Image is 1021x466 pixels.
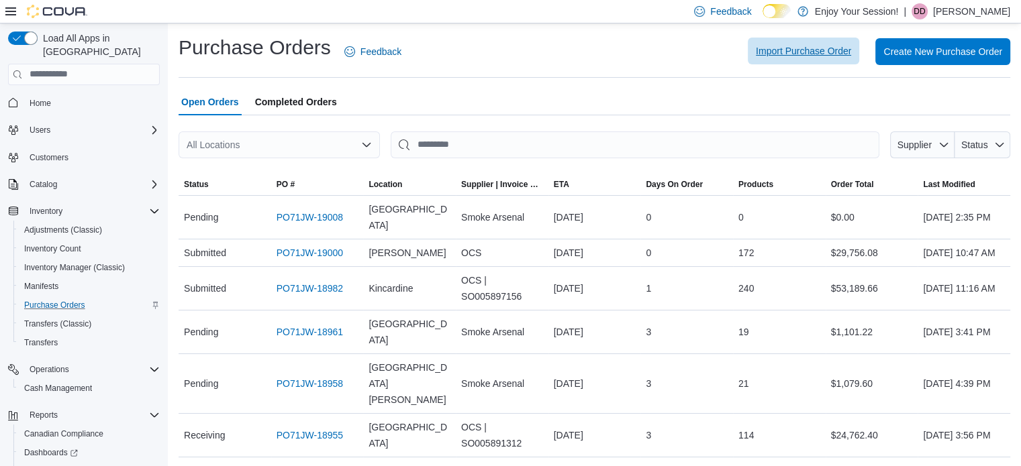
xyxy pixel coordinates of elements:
[360,45,401,58] span: Feedback
[738,324,749,340] span: 19
[13,424,165,443] button: Canadian Compliance
[763,4,791,18] input: Dark Mode
[30,125,50,135] span: Users
[184,179,209,190] span: Status
[184,427,225,443] span: Receiving
[24,262,125,273] span: Inventory Manager (Classic)
[24,318,91,329] span: Transfers (Classic)
[748,38,859,64] button: Import Purchase Order
[24,176,160,192] span: Catalog
[826,174,918,195] button: Order Total
[361,139,372,150] button: Open list of options
[13,333,165,352] button: Transfers
[548,174,641,195] button: ETA
[19,241,87,257] a: Inventory Count
[918,239,1010,266] div: [DATE] 10:47 AM
[24,383,92,394] span: Cash Management
[184,209,218,225] span: Pending
[369,245,446,261] span: [PERSON_NAME]
[646,179,703,190] span: Days On Order
[554,179,569,190] span: ETA
[918,204,1010,231] div: [DATE] 2:35 PM
[179,174,271,195] button: Status
[955,131,1010,158] button: Status
[24,428,103,439] span: Canadian Compliance
[19,222,160,238] span: Adjustments (Classic)
[30,152,68,163] span: Customers
[24,95,160,111] span: Home
[277,280,343,296] a: PO71JW-18982
[13,379,165,398] button: Cash Management
[24,243,81,254] span: Inventory Count
[826,275,918,302] div: $53,189.66
[24,150,74,166] a: Customers
[738,375,749,392] span: 21
[391,131,879,158] input: This is a search bar. After typing your query, hit enter to filter the results lower in the page.
[19,335,160,351] span: Transfers
[831,179,874,190] span: Order Total
[756,44,851,58] span: Import Purchase Order
[19,297,160,313] span: Purchase Orders
[13,314,165,333] button: Transfers (Classic)
[19,259,130,276] a: Inventory Manager (Classic)
[456,204,548,231] div: Smoke Arsenal
[738,179,773,190] span: Products
[456,174,548,195] button: Supplier | Invoice Number
[456,267,548,310] div: OCS | SO005897156
[890,131,955,158] button: Supplier
[456,239,548,266] div: OCS
[24,203,68,219] button: Inventory
[277,375,343,392] a: PO71JW-18958
[548,370,641,397] div: [DATE]
[3,148,165,167] button: Customers
[19,445,160,461] span: Dashboards
[461,179,543,190] span: Supplier | Invoice Number
[277,209,343,225] a: PO71JW-19008
[815,3,899,19] p: Enjoy Your Session!
[30,364,69,375] span: Operations
[24,176,62,192] button: Catalog
[3,121,165,139] button: Users
[19,278,160,294] span: Manifests
[277,324,343,340] a: PO71JW-18961
[30,410,58,420] span: Reports
[3,93,165,113] button: Home
[918,318,1010,345] div: [DATE] 3:41 PM
[548,422,641,449] div: [DATE]
[38,32,160,58] span: Load All Apps in [GEOGRAPHIC_DATA]
[548,239,641,266] div: [DATE]
[456,318,548,345] div: Smoke Arsenal
[30,98,51,109] span: Home
[13,277,165,296] button: Manifests
[456,370,548,397] div: Smoke Arsenal
[19,426,160,442] span: Canadian Compliance
[918,370,1010,397] div: [DATE] 4:39 PM
[738,245,754,261] span: 172
[369,179,402,190] div: Location
[184,280,226,296] span: Submitted
[733,174,826,195] button: Products
[19,241,160,257] span: Inventory Count
[369,280,413,296] span: Kincardine
[646,427,651,443] span: 3
[13,443,165,462] a: Dashboards
[184,245,226,261] span: Submitted
[738,427,754,443] span: 114
[24,300,85,310] span: Purchase Orders
[738,280,754,296] span: 240
[369,201,450,233] span: [GEOGRAPHIC_DATA]
[24,447,78,458] span: Dashboards
[826,318,918,345] div: $1,101.22
[646,209,651,225] span: 0
[13,258,165,277] button: Inventory Manager (Classic)
[640,174,733,195] button: Days On Order
[19,380,97,396] a: Cash Management
[255,89,337,115] span: Completed Orders
[369,316,450,348] span: [GEOGRAPHIC_DATA]
[646,375,651,392] span: 3
[548,275,641,302] div: [DATE]
[13,221,165,239] button: Adjustments (Classic)
[646,245,651,261] span: 0
[24,225,102,235] span: Adjustments (Classic)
